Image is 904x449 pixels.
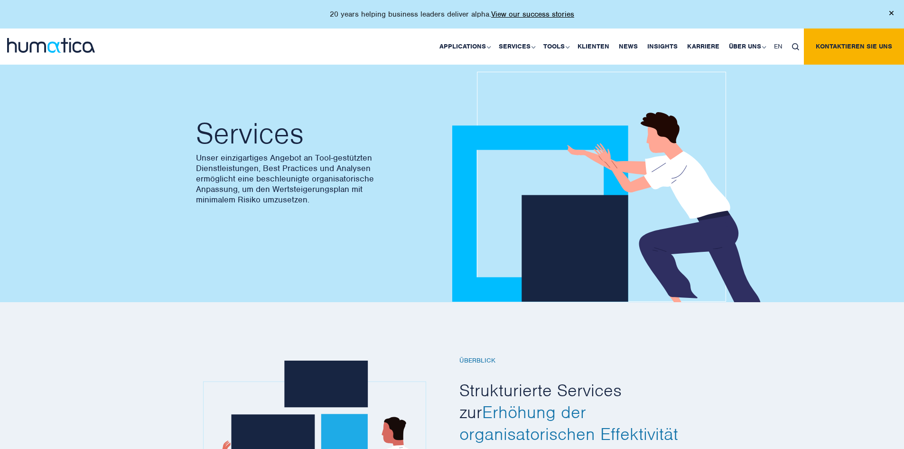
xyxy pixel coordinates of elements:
img: about_banner1 [452,72,780,302]
h2: Services [196,119,443,148]
h6: Überblick [459,357,716,365]
a: Insights [643,29,682,65]
a: Über uns [724,29,769,65]
p: 20 years helping business leaders deliver alpha. [330,10,574,19]
img: logo [7,38,95,53]
img: search_icon [792,43,799,50]
span: EN [774,42,783,50]
a: Klienten [573,29,614,65]
a: Tools [539,29,573,65]
a: EN [769,29,787,65]
a: Services [494,29,539,65]
a: Applications [435,29,494,65]
a: Karriere [682,29,724,65]
p: Unser einzigartiges Angebot an Tool-gestützten Dienstleistungen, Best Practices und Analysen ermö... [196,153,443,205]
a: View our success stories [491,10,574,19]
span: Erhöhung der organisatorischen Effektivität [459,401,678,445]
a: News [614,29,643,65]
h2: Strukturierte Services zur [459,379,716,445]
a: Kontaktieren Sie uns [804,29,904,65]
